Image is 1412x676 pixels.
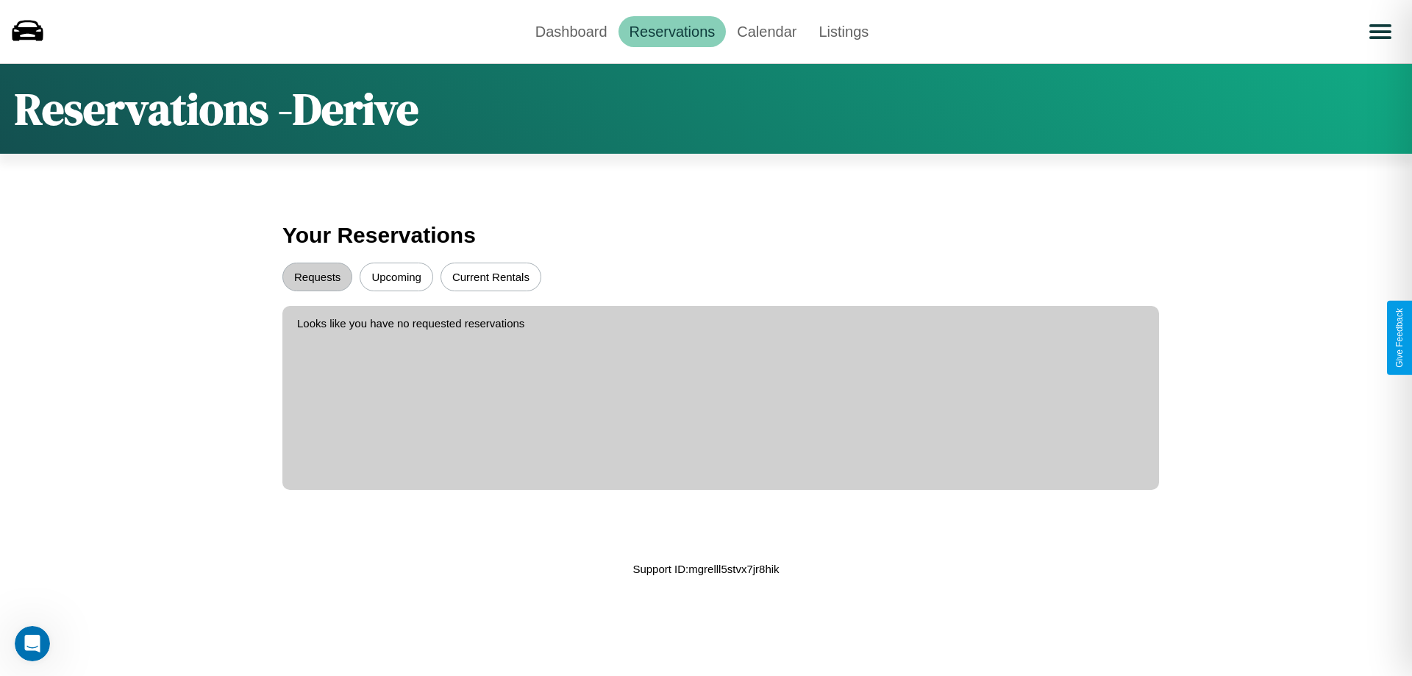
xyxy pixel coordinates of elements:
button: Open menu [1360,11,1401,52]
h1: Reservations - Derive [15,79,418,139]
button: Current Rentals [441,263,541,291]
a: Listings [807,16,880,47]
p: Support ID: mgrelll5stvx7jr8hik [632,559,779,579]
button: Requests [282,263,352,291]
p: Looks like you have no requested reservations [297,313,1144,333]
a: Dashboard [524,16,618,47]
div: Give Feedback [1394,308,1405,368]
h3: Your Reservations [282,216,1130,255]
iframe: Intercom live chat [15,626,50,661]
a: Reservations [618,16,727,47]
a: Calendar [726,16,807,47]
button: Upcoming [360,263,433,291]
